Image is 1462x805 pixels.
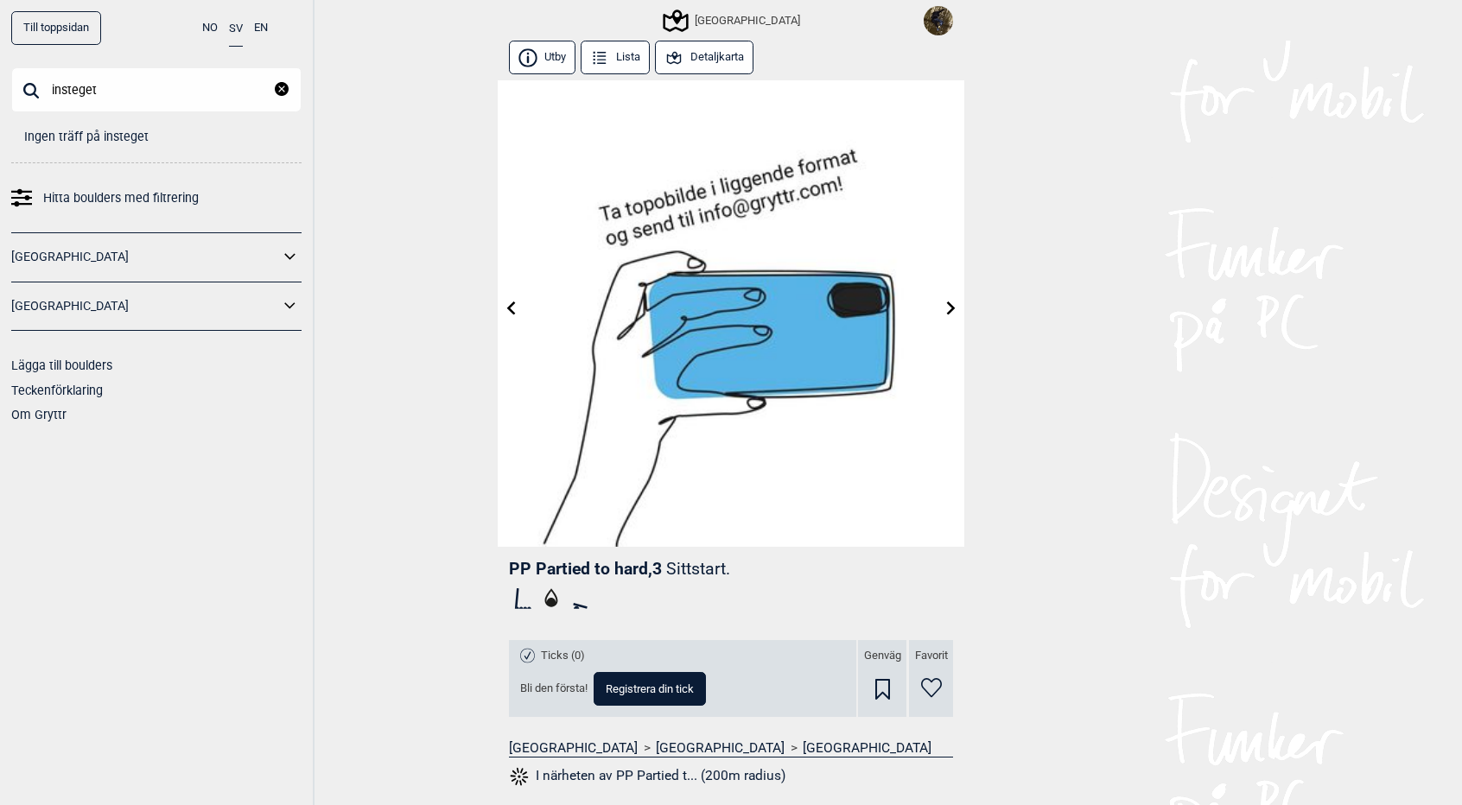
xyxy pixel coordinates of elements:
[665,10,800,31] div: [GEOGRAPHIC_DATA]
[229,11,243,47] button: SV
[11,383,103,397] a: Teckenförklaring
[11,11,101,45] a: Till toppsidan
[594,672,706,706] button: Registrera din tick
[509,739,638,757] a: [GEOGRAPHIC_DATA]
[924,6,953,35] img: Falling
[11,408,67,422] a: Om Gryttr
[509,41,575,74] button: Utby
[606,683,694,694] span: Registrera din tick
[11,67,302,112] input: Sök på bouldernamn, plats eller samling
[11,358,112,372] a: Lägga till boulders
[24,130,149,143] span: Ingen träff på insteget
[11,186,302,211] a: Hitta boulders med filtrering
[915,649,948,663] span: Favorit
[666,559,730,579] p: Sittstart.
[803,739,931,757] a: [GEOGRAPHIC_DATA]
[11,294,279,319] a: [GEOGRAPHIC_DATA]
[581,41,650,74] button: Lista
[858,640,906,717] div: Genväg
[509,739,953,757] nav: > >
[202,11,218,45] button: NO
[520,681,588,696] span: Bli den första!
[498,80,964,547] img: Bilde Mangler
[11,244,279,269] a: [GEOGRAPHIC_DATA]
[254,11,268,45] button: EN
[541,649,585,663] span: Ticks (0)
[509,559,662,579] span: PP Partied to hard , 3
[509,765,785,788] button: I närheten av PP Partied t... (200m radius)
[655,41,753,74] button: Detaljkarta
[656,739,785,757] a: [GEOGRAPHIC_DATA]
[43,186,199,211] span: Hitta boulders med filtrering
